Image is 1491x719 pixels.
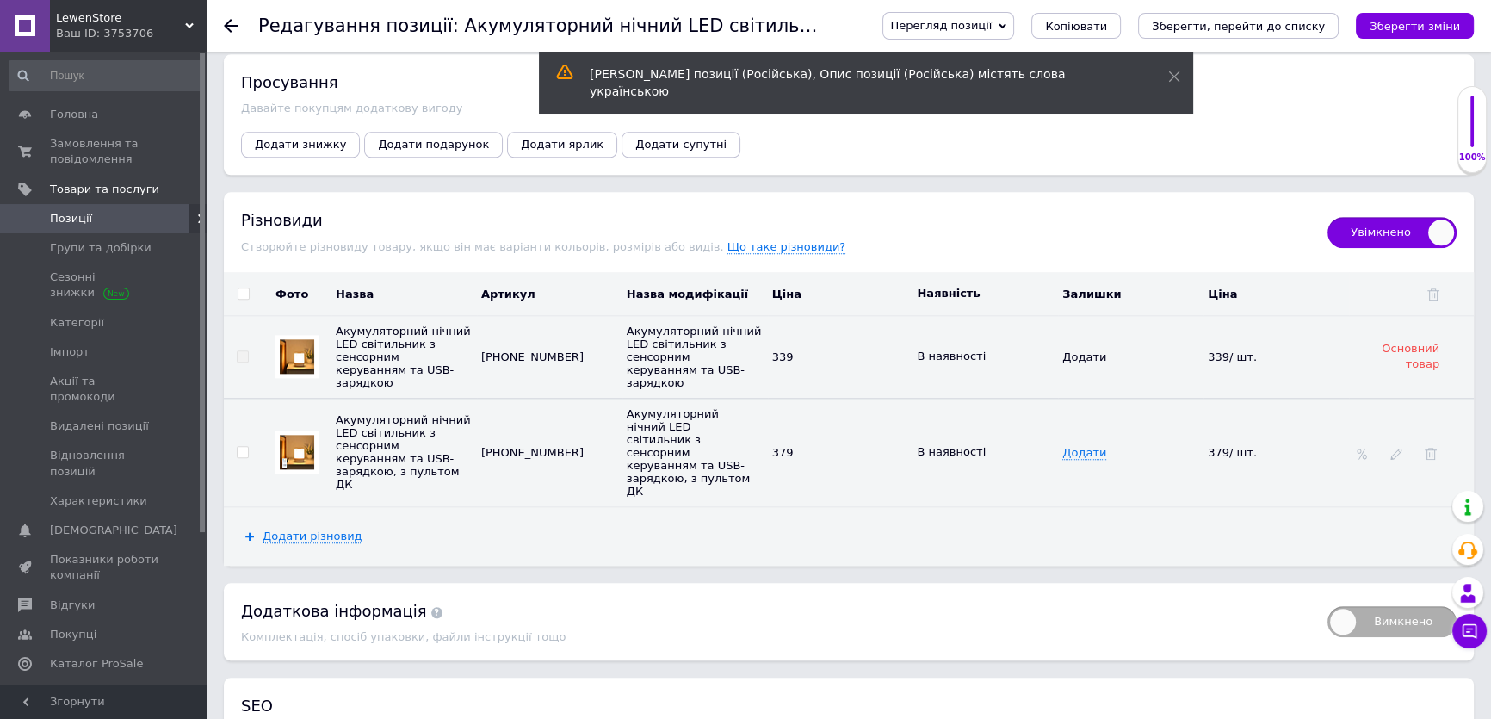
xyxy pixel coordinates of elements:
i: Зберегти, перейти до списку [1152,20,1325,33]
strong: Нічний LED світильник з сенсорним керуванням та USB-зарядкою [17,17,449,32]
div: Давайте покупцям додаткову вигоду [241,102,1457,115]
span: Групи та добірки [50,240,152,256]
span: В наявності [917,350,986,363]
span: Акумуляторний нічний LED світильник з сенсорним керуванням та USB-зарядкою, з пультом ДК [627,407,751,498]
td: Дані основного товару [1203,316,1349,399]
span: Акумуляторний нічний LED світильник з сенсорним керуванням та USB-зарядкою, з пультом ДК [336,413,471,491]
span: Сезонні знижки [50,270,159,301]
i: Зберегти зміни [1370,20,1460,33]
th: Залишки [1058,272,1203,315]
span: Увімкнено [1327,217,1457,248]
span: Категорії [50,315,104,331]
div: [PERSON_NAME] позиції (Російська), Опис позиції (Російська) містять слова українською [590,65,1125,100]
span: [DEMOGRAPHIC_DATA] [50,523,177,538]
span: Замовлення та повідомлення [50,136,159,167]
span: Назва модифікації [627,288,748,301]
td: Дані основного товару [768,316,913,399]
div: Просування [241,71,1457,93]
span: Імпорт [50,344,90,360]
span: Відновлення позицій [50,448,159,479]
div: 100% [1458,152,1486,164]
span: Акумуляторний нічний LED світильник з сенсорним керуванням та USB-зарядкою [627,325,762,389]
span: Копіювати [1045,20,1107,33]
button: Додати ярлик [507,132,617,158]
span: Каталог ProSale [50,656,143,672]
h1: Редагування позиції: Акумуляторний нічний LED світильник з сенсорним керуванням та USB-зарядкою [258,15,1247,36]
span: Перегляд позиції [890,19,992,32]
span: Акції та промокоди [50,374,159,405]
span: Показники роботи компанії [50,552,159,583]
button: Додати знижку [241,132,360,158]
span: Відгуки [50,598,95,613]
span: Основний товар [1382,342,1439,370]
td: Дані основного товару [622,316,768,399]
span: Головна [50,107,98,122]
div: Різновиди [241,209,1310,231]
span: Додати різновид [263,530,362,543]
button: Зберегти, перейти до списку [1138,13,1339,39]
span: В наявності [917,445,986,458]
div: Ваш ID: 3753706 [56,26,207,41]
span: Товари та послуги [50,182,159,197]
span: Ціна [772,288,801,301]
span: Додати знижку [255,138,346,151]
th: Ціна [1203,272,1349,315]
td: Дані основного товару [913,316,1058,399]
th: Фото [263,272,331,315]
span: 379/ шт. [1208,446,1257,459]
button: Додати подарунок [364,132,503,158]
strong: Ідеальний для спальні, тумбочки, читання та створення затишку [17,47,379,60]
span: Артикул [481,288,535,301]
span: Додати [1062,446,1106,460]
th: Назва [331,272,477,315]
span: Акумуляторний нічний LED світильник з сенсорним керуванням та USB-зарядкою [336,325,471,389]
span: Додати ярлик [521,138,603,151]
button: Копіювати [1031,13,1121,39]
span: Характеристики [50,493,147,509]
h2: SEO [241,695,1457,716]
div: Додаткова інформація [241,600,1310,622]
div: 100% Якість заповнення [1457,86,1487,173]
span: Позиції [50,211,92,226]
span: 379 [772,446,794,459]
span: Створюйте різновиду товару, якщо він має варіанти кольорів, розмірів або видів. [241,240,727,253]
button: Зберегти зміни [1356,13,1474,39]
button: Чат з покупцем [1452,614,1487,648]
span: Дані основного товару [1062,350,1106,363]
span: LewenStore [56,10,185,26]
span: Додати подарунок [378,138,489,151]
button: Додати супутні [622,132,740,158]
span: [PHONE_NUMBER] [481,350,584,363]
span: Покупці [50,627,96,642]
input: Пошук [9,60,202,91]
td: Дані основного товару [477,316,622,399]
div: Комплектація, спосіб упаковки, файли інструкції тощо [241,630,1310,643]
span: Видалені позиції [50,418,149,434]
span: 339 [772,350,794,363]
span: 339/ шт. [1208,350,1257,363]
div: Повернутися назад [224,19,238,33]
th: Наявність [913,272,1058,315]
span: Що таке різновиди? [727,240,846,254]
span: Додати супутні [635,138,727,151]
span: Вимкнено [1327,606,1457,637]
span: [PHONE_NUMBER] [481,446,584,459]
